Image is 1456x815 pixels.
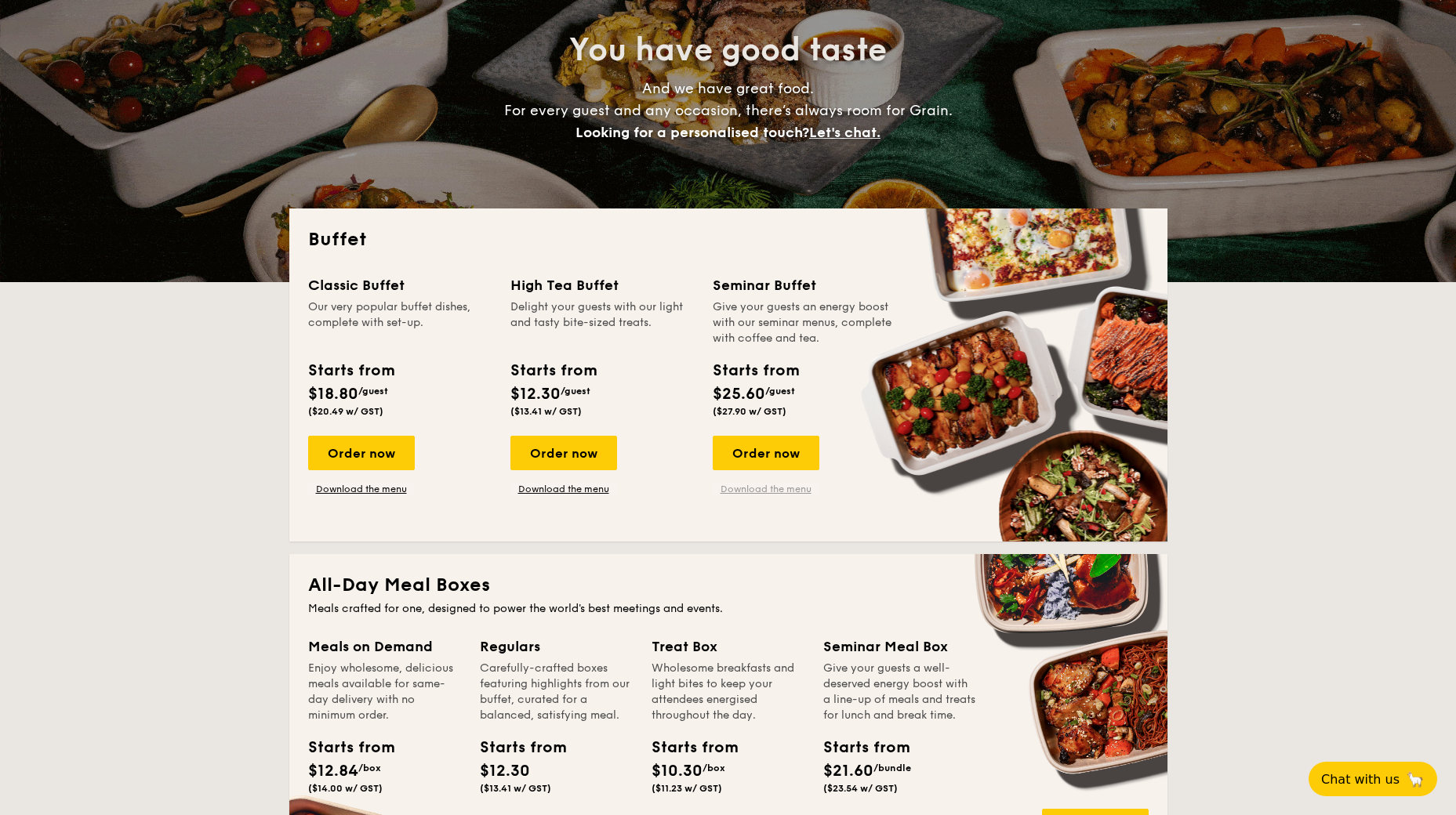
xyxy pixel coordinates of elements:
[480,661,633,723] div: Carefully-crafted boxes featuring highlights from our buffet, curated for a balanced, satisfying ...
[823,636,976,657] div: Seminar Meal Box
[308,274,492,296] div: Classic Buffet
[713,406,786,417] span: ($27.90 w/ GST)
[308,762,358,781] span: $12.84
[308,661,461,723] div: Enjoy wholesome, delicious meals available for same-day delivery with no minimum order.
[823,783,898,794] span: ($23.54 w/ GST)
[308,601,1149,617] div: Meals crafted for one, designed to power the world's best meetings and events.
[480,636,633,657] div: Regulars
[510,299,694,346] div: Delight your guests with our light and tasty bite-sized treats.
[480,736,550,759] div: Starts from
[823,661,976,723] div: Give your guests a well-deserved energy boost with a line-up of meals and treats for lunch and br...
[652,783,722,794] span: ($11.23 w/ GST)
[308,636,461,657] div: Meals on Demand
[308,299,492,346] div: Our very popular buffet dishes, complete with set-up.
[713,385,765,404] span: $25.60
[510,385,561,404] span: $12.30
[308,359,394,382] div: Starts from
[713,483,819,495] a: Download the menu
[510,483,617,495] a: Download the menu
[308,783,383,794] span: ($14.00 w/ GST)
[1309,762,1437,796] button: Chat with us🦙
[510,274,694,296] div: High Tea Buffet
[308,385,358,404] span: $18.80
[1321,772,1400,787] span: Chat with us
[873,762,911,773] span: /bundle
[652,736,722,759] div: Starts from
[823,762,873,781] span: $21.60
[703,762,725,773] span: /box
[308,436,415,470] div: Order now
[652,661,804,723] div: Wholesome breakfasts and light bites to keep your attendees energised throughout the day.
[576,124,809,141] span: Looking for a personalised touch?
[713,274,896,296] div: Seminar Buffet
[765,386,795,397] span: /guest
[504,80,953,141] span: And we have great food. For every guest and any occasion, there’s always room for Grain.
[713,436,819,470] div: Order now
[652,636,804,657] div: Treat Box
[480,783,551,794] span: ($13.41 w/ GST)
[510,436,617,470] div: Order now
[713,299,896,346] div: Give your guests an energy boost with our seminar menus, complete with coffee and tea.
[713,359,798,382] div: Starts from
[510,406,582,417] span: ($13.41 w/ GST)
[308,483,415,495] a: Download the menu
[510,359,596,382] div: Starts from
[561,386,590,397] span: /guest
[480,762,530,781] span: $12.30
[809,124,880,141] span: Let's chat.
[308,227,1149,252] h2: Buffet
[358,762,381,773] span: /box
[823,736,894,759] div: Starts from
[308,406,383,417] span: ($20.49 w/ GST)
[1406,770,1425,788] span: 🦙
[569,31,887,69] span: You have good taste
[308,573,1149,598] h2: All-Day Meal Boxes
[308,736,379,759] div: Starts from
[358,386,388,397] span: /guest
[652,762,703,781] span: $10.30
